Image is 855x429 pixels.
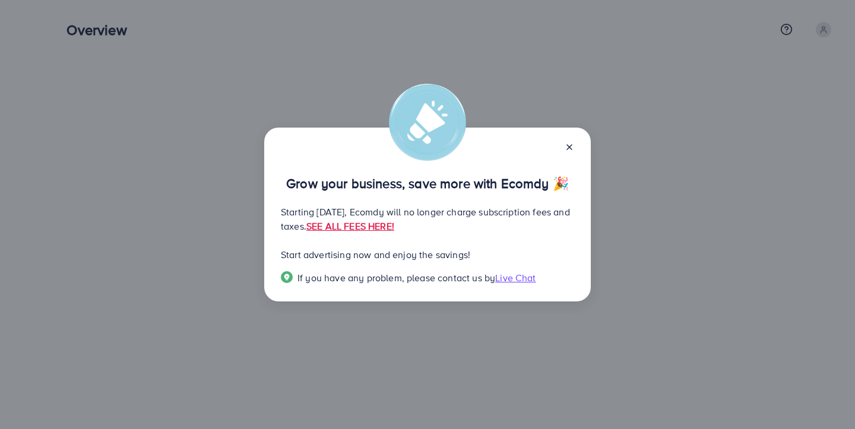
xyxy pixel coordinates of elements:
[297,271,495,284] span: If you have any problem, please contact us by
[281,176,574,190] p: Grow your business, save more with Ecomdy 🎉
[281,247,574,262] p: Start advertising now and enjoy the savings!
[281,271,293,283] img: Popup guide
[389,84,466,161] img: alert
[495,271,536,284] span: Live Chat
[306,220,394,233] a: SEE ALL FEES HERE!
[281,205,574,233] p: Starting [DATE], Ecomdy will no longer charge subscription fees and taxes.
